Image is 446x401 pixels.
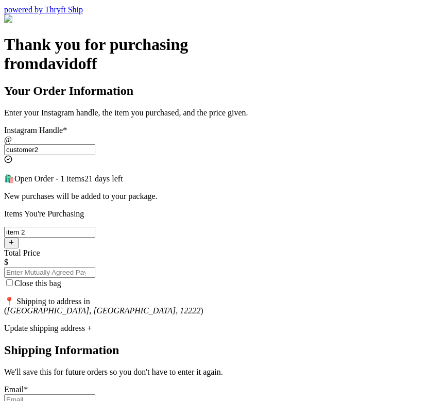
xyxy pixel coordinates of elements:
[4,227,95,238] input: ex.funky hat
[14,174,84,183] span: Open Order - 1 items
[4,5,83,14] a: powered by Thryft Ship
[4,248,40,257] label: Total Price
[4,192,442,201] p: New purchases will be added to your package.
[84,174,123,183] span: 21 days left
[39,54,97,73] span: davidoff
[6,279,13,286] input: Close this bag
[4,126,67,135] label: Instagram Handle
[4,258,442,267] div: $
[4,135,442,144] div: @
[4,108,442,118] p: Enter your Instagram handle, the item you purchased, and the price given.
[4,324,442,333] div: Update shipping address +
[4,84,442,98] h2: Your Order Information
[14,279,61,288] span: Close this bag
[4,367,442,377] p: We'll save this for future orders so you don't have to enter it again.
[4,267,95,278] input: Enter Mutually Agreed Payment
[4,174,14,183] span: 🛍️
[4,35,442,73] h1: Thank you for purchasing from
[4,14,107,24] img: Customer Form Background
[4,296,442,315] p: 📍 Shipping to address in ( )
[4,209,442,219] p: Items You're Purchasing
[4,343,442,357] h2: Shipping Information
[7,306,200,315] em: [GEOGRAPHIC_DATA], [GEOGRAPHIC_DATA], 12222
[4,385,28,394] label: Email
